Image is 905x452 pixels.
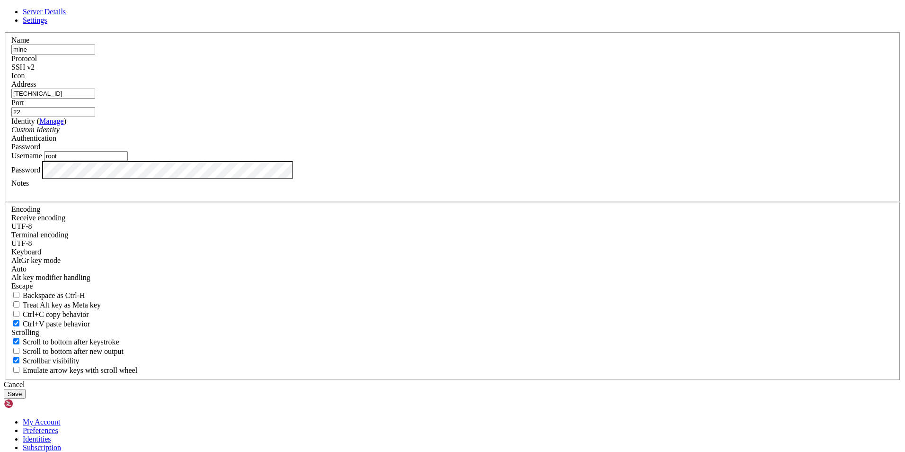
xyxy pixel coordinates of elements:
[11,99,24,107] label: Port
[11,165,40,173] label: Password
[23,310,89,318] span: Ctrl+C copy behavior
[13,320,19,326] input: Ctrl+V paste behavior
[11,328,39,336] label: Scrolling
[23,16,47,24] a: Settings
[13,357,19,363] input: Scrollbar visibility
[11,54,37,63] label: Protocol
[11,45,95,54] input: Server Name
[13,292,19,298] input: Backspace as Ctrl-H
[11,143,40,151] span: Password
[13,311,19,317] input: Ctrl+C copy behavior
[13,338,19,344] input: Scroll to bottom after keystroke
[11,214,65,222] label: Set the expected encoding for data received from the host. If the encodings do not match, visual ...
[11,248,41,256] label: Keyboard
[23,366,137,374] span: Emulate arrow keys with scroll wheel
[11,282,33,290] span: Escape
[11,282,894,290] div: Escape
[11,152,42,160] label: Username
[4,389,26,399] button: Save
[11,256,61,264] label: Set the expected encoding for data received from the host. If the encodings do not match, visual ...
[11,239,32,247] span: UTF-8
[11,126,894,134] div: Custom Identity
[11,179,29,187] label: Notes
[23,426,58,434] a: Preferences
[23,8,66,16] a: Server Details
[23,347,124,355] span: Scroll to bottom after new output
[44,151,128,161] input: Login Username
[11,134,56,142] label: Authentication
[11,366,137,374] label: When using the alternative screen buffer, and DECCKM (Application Cursor Keys) is active, mouse w...
[11,291,85,299] label: If true, the backspace should send BS ('\x08', aka ^H). Otherwise the backspace key should send '...
[11,205,40,213] label: Encoding
[13,367,19,373] input: Emulate arrow keys with scroll wheel
[11,63,35,71] span: SSH v2
[11,338,119,346] label: Whether to scroll to the bottom on any keystroke.
[11,301,101,309] label: Whether the Alt key acts as a Meta key or as a distinct Alt key.
[23,338,119,346] span: Scroll to bottom after keystroke
[11,63,894,72] div: SSH v2
[11,222,894,231] div: UTF-8
[11,320,90,328] label: Ctrl+V pastes if true, sends ^V to host if false. Ctrl+Shift+V sends ^V to host if true, pastes i...
[11,273,90,281] label: Controls how the Alt key is handled. Escape: Send an ESC prefix. 8-Bit: Add 128 to the typed char...
[13,301,19,307] input: Treat Alt key as Meta key
[11,72,25,80] label: Icon
[23,301,101,309] span: Treat Alt key as Meta key
[11,117,66,125] label: Identity
[23,443,61,452] a: Subscription
[39,117,64,125] a: Manage
[37,117,66,125] span: ( )
[4,380,901,389] div: Cancel
[11,265,894,273] div: Auto
[11,36,29,44] label: Name
[11,231,68,239] label: The default terminal encoding. ISO-2022 enables character map translations (like graphics maps). ...
[11,239,894,248] div: UTF-8
[11,143,894,151] div: Password
[11,265,27,273] span: Auto
[11,347,124,355] label: Scroll to bottom after new output.
[11,310,89,318] label: Ctrl-C copies if true, send ^C to host if false. Ctrl-Shift-C sends ^C to host if true, copies if...
[23,357,80,365] span: Scrollbar visibility
[23,291,85,299] span: Backspace as Ctrl-H
[11,126,60,134] i: Custom Identity
[11,222,32,230] span: UTF-8
[4,399,58,408] img: Shellngn
[11,80,36,88] label: Address
[13,348,19,354] input: Scroll to bottom after new output
[23,418,61,426] a: My Account
[11,89,95,99] input: Host Name or IP
[11,107,95,117] input: Port Number
[23,435,51,443] a: Identities
[11,357,80,365] label: The vertical scrollbar mode.
[23,320,90,328] span: Ctrl+V paste behavior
